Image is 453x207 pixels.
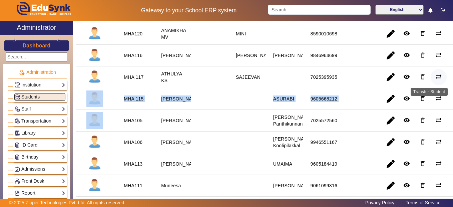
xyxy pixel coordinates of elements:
a: Terms of Service [402,198,444,207]
mat-icon: sync_alt [435,160,442,167]
mat-icon: delete_outline [419,73,426,80]
staff-with-status: Muneesa [161,183,181,188]
img: profile.png [86,90,103,107]
img: Students.png [15,94,20,99]
div: 9605668212 [311,95,337,102]
mat-icon: remove_red_eye [403,73,410,80]
div: MHA113 [124,161,142,167]
mat-icon: sync_alt [435,117,442,124]
img: profile.png [86,47,103,64]
div: MHA111 [124,182,142,189]
staff-with-status: [PERSON_NAME] [161,118,200,123]
mat-icon: sync_alt [435,139,442,145]
mat-icon: delete_outline [419,160,426,167]
div: [PERSON_NAME] [236,52,275,59]
div: UMAIMA [273,161,293,167]
mat-icon: sync_alt [435,182,442,189]
mat-icon: delete_outline [419,52,426,58]
input: Search... [6,52,67,61]
mat-icon: remove_red_eye [403,117,410,124]
span: Students [21,94,40,99]
mat-icon: delete_outline [419,95,426,102]
div: 7025572560 [311,117,337,124]
mat-icon: remove_red_eye [403,30,410,37]
div: [PERSON_NAME] Parithikunnan [273,114,313,127]
div: ASURABI [273,95,294,102]
div: MHA 117 [124,74,143,80]
div: MHA105 [124,117,142,124]
img: profile.png [86,69,103,85]
mat-icon: remove_red_eye [403,52,410,58]
div: MINI [236,30,246,37]
h2: Administrator [17,23,56,31]
mat-icon: sync_alt [435,52,442,58]
staff-with-status: [PERSON_NAME] [161,96,200,101]
mat-icon: remove_red_eye [403,160,410,167]
div: [PERSON_NAME] Koolipilakkal [273,136,313,149]
img: profile.png [86,177,103,194]
div: [PERSON_NAME] [273,182,313,189]
mat-icon: delete_outline [419,117,426,124]
div: 9061099316 [311,182,337,189]
div: 9946551167 [311,139,337,146]
img: profile.png [86,112,103,129]
div: MHA120 [124,30,142,37]
mat-icon: remove_red_eye [403,182,410,189]
p: Administration [8,69,67,76]
h3: Dashboard [23,42,51,49]
img: Administration.png [19,69,25,75]
img: profile.png [86,25,103,42]
input: Search [268,5,371,15]
mat-icon: delete_outline [419,182,426,189]
div: Transfer Student [411,88,448,96]
div: 7025395935 [311,74,337,80]
mat-icon: sync_alt [435,95,442,102]
a: Students [14,93,65,101]
div: SAJEEVAN [236,74,261,80]
staff-with-status: ANAMIKHA MV [161,28,186,40]
mat-icon: sync_alt [435,73,442,80]
h5: Gateway to your School ERP system [117,7,261,14]
mat-icon: sync_alt [435,30,442,37]
a: Privacy Policy [362,198,398,207]
staff-with-status: [PERSON_NAME] [161,140,200,145]
div: MHA116 [124,52,142,59]
a: Administrator [0,21,73,35]
div: 9846964699 [311,52,337,59]
img: profile.png [86,134,103,151]
mat-icon: delete_outline [419,139,426,145]
div: 9605184419 [311,161,337,167]
div: [PERSON_NAME] [273,52,313,59]
a: Dashboard [22,42,51,49]
div: MHA 115 [124,95,143,102]
mat-icon: remove_red_eye [403,95,410,102]
img: profile.png [86,156,103,172]
mat-icon: delete_outline [419,30,426,37]
staff-with-status: [PERSON_NAME] [161,161,200,167]
p: © 2025 Zipper Technologies Pvt. Ltd. All rights reserved. [9,199,126,206]
div: 8590010698 [311,30,337,37]
div: MHA106 [124,139,142,146]
staff-with-status: ATHULYA KS [161,71,182,83]
staff-with-status: [PERSON_NAME] [161,53,200,58]
mat-icon: remove_red_eye [403,139,410,145]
